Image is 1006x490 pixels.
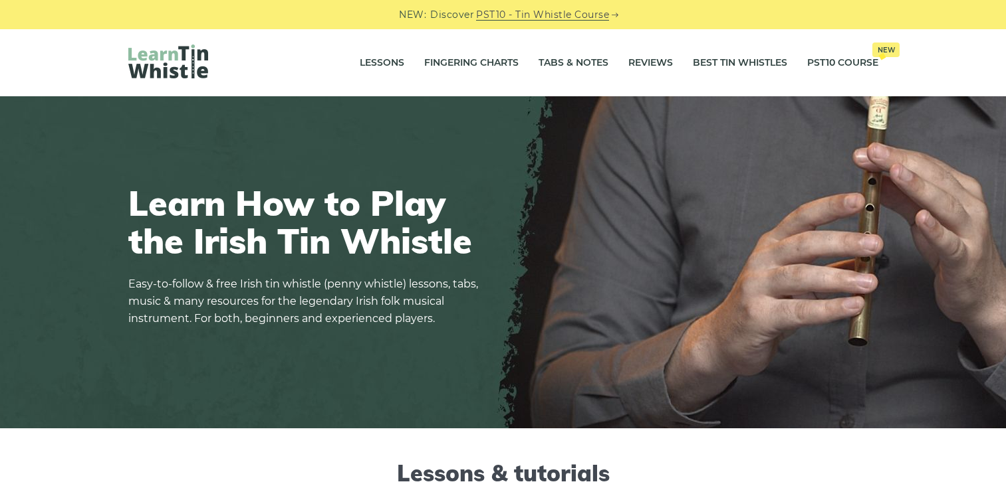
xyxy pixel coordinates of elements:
img: LearnTinWhistle.com [128,44,208,78]
p: Easy-to-follow & free Irish tin whistle (penny whistle) lessons, tabs, music & many resources for... [128,276,487,327]
span: New [872,42,900,57]
h1: Learn How to Play the Irish Tin Whistle [128,184,487,260]
a: PST10 CourseNew [807,46,878,80]
a: Fingering Charts [424,46,519,80]
a: Reviews [628,46,673,80]
a: Tabs & Notes [539,46,608,80]
a: Lessons [360,46,404,80]
a: Best Tin Whistles [693,46,787,80]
